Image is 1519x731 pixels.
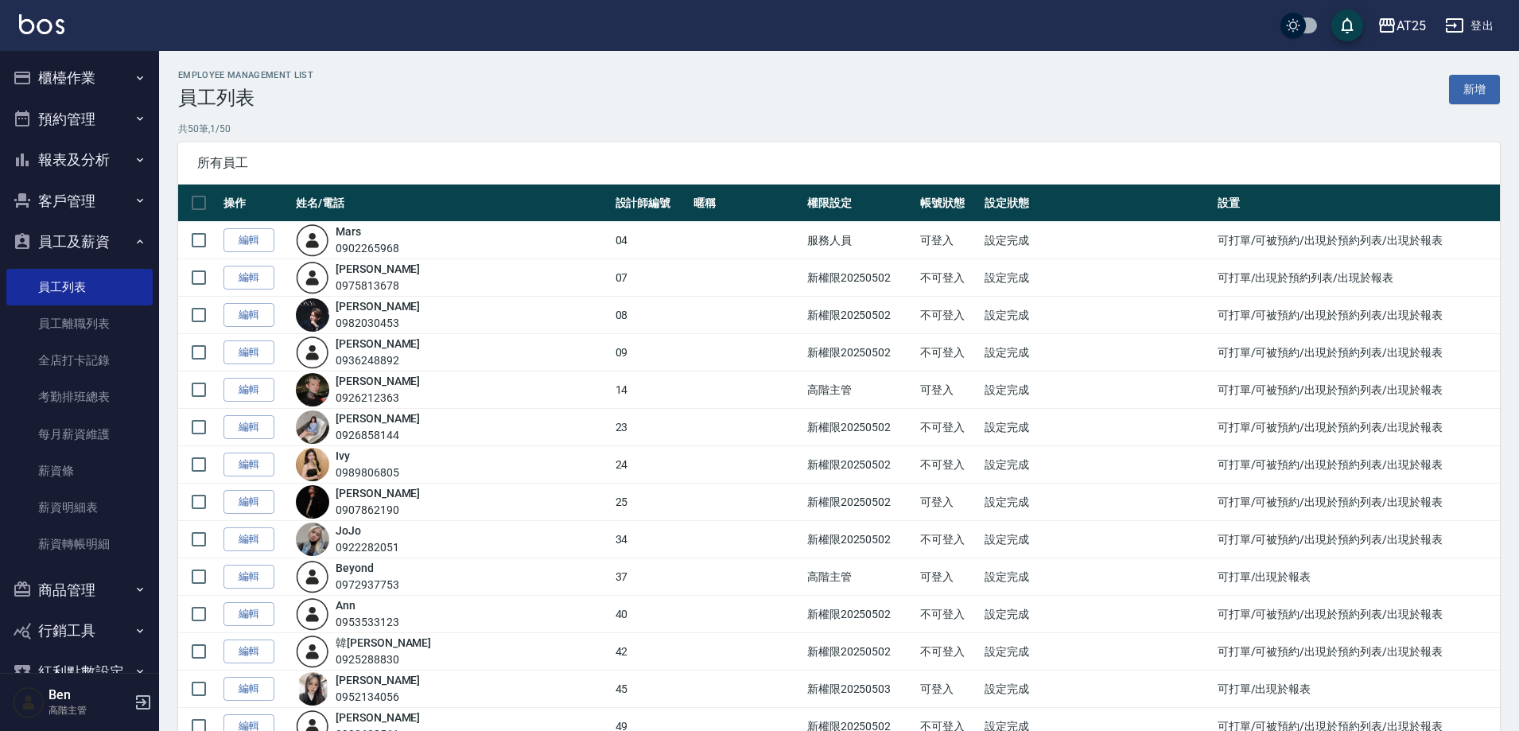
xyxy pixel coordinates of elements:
h5: Ben [49,687,130,703]
a: Ann [336,599,355,612]
td: 新權限20250502 [803,484,916,521]
td: 可登入 [916,671,981,708]
a: 薪資條 [6,453,153,489]
td: 可打單/可被預約/出現於預約列表/出現於報表 [1214,371,1500,409]
div: 0926858144 [336,427,420,444]
h2: Employee Management List [178,70,313,80]
button: 行銷工具 [6,610,153,651]
td: 可打單/出現於預約列表/出現於報表 [1214,259,1500,297]
td: 可打單/可被預約/出現於預約列表/出現於報表 [1214,521,1500,558]
td: 設定完成 [981,334,1214,371]
a: [PERSON_NAME] [336,262,420,275]
td: 新權限20250502 [803,633,916,671]
a: [PERSON_NAME] [336,711,420,724]
a: 薪資轉帳明細 [6,526,153,562]
p: 共 50 筆, 1 / 50 [178,122,1500,136]
a: 編輯 [223,453,274,477]
a: 編輯 [223,340,274,365]
div: 0936248892 [336,352,420,369]
td: 37 [612,558,690,596]
td: 34 [612,521,690,558]
td: 不可登入 [916,409,981,446]
td: 可打單/可被預約/出現於預約列表/出現於報表 [1214,633,1500,671]
div: 0902265968 [336,240,399,257]
td: 設定完成 [981,297,1214,334]
button: 登出 [1439,11,1500,41]
img: user-login-man-human-body-mobile-person-512.png [296,597,329,631]
td: 設定完成 [981,521,1214,558]
img: avatar.jpeg [296,672,329,706]
a: JoJo [336,524,361,537]
td: 42 [612,633,690,671]
td: 設定完成 [981,558,1214,596]
a: 韓[PERSON_NAME] [336,636,431,649]
td: 新權限20250503 [803,671,916,708]
td: 不可登入 [916,633,981,671]
a: 編輯 [223,228,274,253]
img: avatar.jpeg [296,485,329,519]
a: 每月薪資維護 [6,416,153,453]
td: 24 [612,446,690,484]
td: 高階主管 [803,558,916,596]
a: 全店打卡記錄 [6,342,153,379]
button: 商品管理 [6,570,153,611]
td: 服務人員 [803,222,916,259]
th: 帳號狀態 [916,185,981,222]
a: 編輯 [223,490,274,515]
td: 可打單/可被預約/出現於預約列表/出現於報表 [1214,446,1500,484]
td: 新權限20250502 [803,521,916,558]
td: 04 [612,222,690,259]
div: AT25 [1397,16,1426,36]
div: 0989806805 [336,465,399,481]
a: 編輯 [223,677,274,702]
div: 0922282051 [336,539,399,556]
a: 編輯 [223,303,274,328]
img: Logo [19,14,64,34]
td: 40 [612,596,690,633]
a: 編輯 [223,266,274,290]
button: save [1331,10,1363,41]
a: 編輯 [223,565,274,589]
button: 紅利點數設定 [6,651,153,693]
p: 高階主管 [49,703,130,717]
td: 可打單/可被預約/出現於預約列表/出現於報表 [1214,596,1500,633]
th: 設計師編號 [612,185,690,222]
a: Ivy [336,449,350,462]
td: 設定完成 [981,371,1214,409]
td: 設定完成 [981,259,1214,297]
th: 姓名/電話 [292,185,612,222]
div: 0972937753 [336,577,399,593]
button: 櫃檯作業 [6,57,153,99]
td: 可打單/可被預約/出現於預約列表/出現於報表 [1214,334,1500,371]
div: 0907862190 [336,502,420,519]
td: 可打單/可被預約/出現於預約列表/出現於報表 [1214,484,1500,521]
img: avatar.jpeg [296,448,329,481]
td: 設定完成 [981,222,1214,259]
th: 設定狀態 [981,185,1214,222]
a: 編輯 [223,527,274,552]
td: 設定完成 [981,633,1214,671]
button: 預約管理 [6,99,153,140]
td: 不可登入 [916,596,981,633]
a: [PERSON_NAME] [336,300,420,313]
td: 23 [612,409,690,446]
td: 設定完成 [981,484,1214,521]
a: [PERSON_NAME] [336,487,420,500]
th: 設置 [1214,185,1500,222]
th: 權限設定 [803,185,916,222]
a: Mars [336,225,361,238]
div: 0975813678 [336,278,420,294]
td: 09 [612,334,690,371]
td: 可登入 [916,222,981,259]
td: 不可登入 [916,521,981,558]
td: 45 [612,671,690,708]
img: avatar.jpeg [296,410,329,444]
a: 編輯 [223,640,274,664]
th: 暱稱 [690,185,803,222]
a: [PERSON_NAME] [336,337,420,350]
button: 客戶管理 [6,181,153,222]
a: 員工列表 [6,269,153,305]
td: 新權限20250502 [803,409,916,446]
img: user-login-man-human-body-mobile-person-512.png [296,261,329,294]
button: 報表及分析 [6,139,153,181]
